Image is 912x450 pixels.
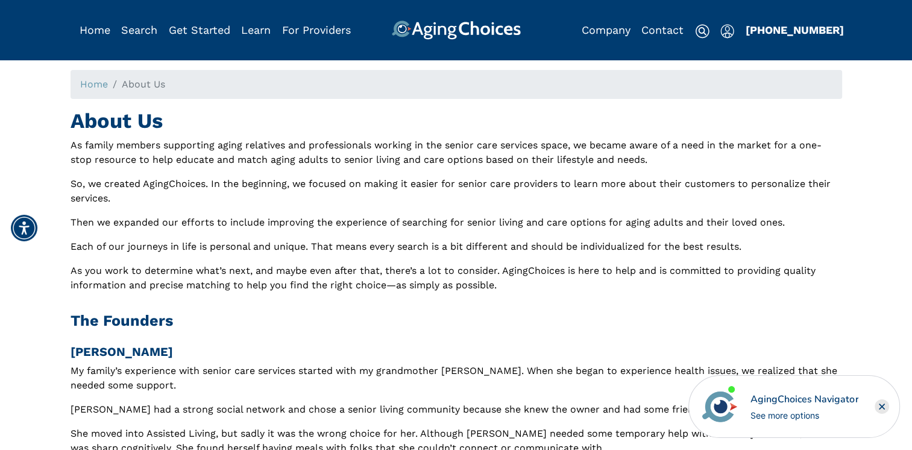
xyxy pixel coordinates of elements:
[71,215,842,230] p: Then we expanded our efforts to include improving the experience of searching for senior living a...
[11,215,37,241] div: Accessibility Menu
[695,24,709,39] img: search-icon.svg
[71,312,842,330] h2: The Founders
[71,70,842,99] nav: breadcrumb
[121,21,157,40] div: Popover trigger
[122,78,165,90] span: About Us
[282,24,351,36] a: For Providers
[720,24,734,39] img: user-icon.svg
[80,78,108,90] a: Home
[241,24,271,36] a: Learn
[71,239,842,254] p: Each of our journeys in life is personal and unique. That means every search is a bit different a...
[169,24,230,36] a: Get Started
[720,21,734,40] div: Popover trigger
[71,109,842,133] h1: About Us
[641,24,684,36] a: Contact
[71,344,842,359] h3: [PERSON_NAME]
[71,402,842,417] p: [PERSON_NAME] had a strong social network and chose a senior living community because she knew th...
[746,24,844,36] a: [PHONE_NUMBER]
[71,264,842,293] p: As you work to determine what’s next, and maybe even after that, there’s a lot to consider. Aging...
[80,24,110,36] a: Home
[121,24,157,36] a: Search
[582,24,631,36] a: Company
[875,399,889,414] div: Close
[750,409,858,422] div: See more options
[71,138,842,167] p: As family members supporting aging relatives and professionals working in the senior care service...
[391,21,520,40] img: AgingChoices
[699,386,740,427] img: avatar
[71,364,842,393] p: My family’s experience with senior care services started with my grandmother [PERSON_NAME]. When ...
[71,177,842,206] p: So, we created AgingChoices. In the beginning, we focused on making it easier for senior care pro...
[750,392,858,407] div: AgingChoices Navigator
